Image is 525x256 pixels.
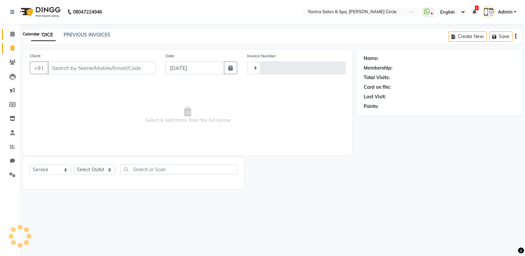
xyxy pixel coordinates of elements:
label: Invoice Number [247,53,276,59]
a: 6 [472,9,476,15]
img: logo [17,3,62,21]
input: Search or Scan [120,164,237,175]
button: Save [489,31,512,42]
div: Membership: [364,65,393,72]
a: PREVIOUS INVOICES [64,32,110,38]
div: Points: [364,103,379,110]
label: Client [30,53,40,59]
label: Date [166,53,175,59]
span: 6 [475,6,479,10]
div: Last Visit: [364,93,386,100]
b: 08047224946 [73,3,102,21]
span: Admin [498,9,512,16]
img: Admin [483,6,495,18]
div: Name: [364,55,379,62]
div: Total Visits: [364,74,390,81]
button: +91 [30,62,48,74]
div: Card on file: [364,84,391,91]
div: Calendar [21,30,41,38]
span: Select & add items from the list below [30,82,345,148]
button: Create New [448,31,487,42]
input: Search by Name/Mobile/Email/Code [48,62,156,74]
